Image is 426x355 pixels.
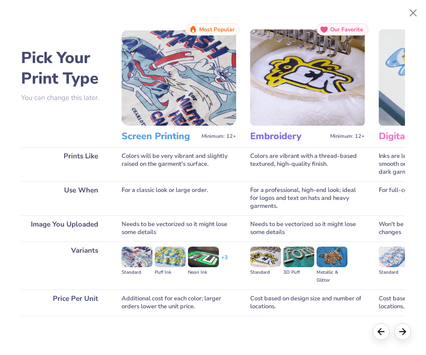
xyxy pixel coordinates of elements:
img: Metallic & Glitter [317,247,347,267]
h3: Embroidery [250,130,326,142]
span: Minimum: 12+ [330,133,365,140]
button: Close [404,4,422,22]
span: Most Popular [199,26,235,33]
div: Price Per Unit [21,290,108,316]
span: Our Favorite [330,26,363,33]
img: Standard [250,247,281,267]
div: Image You Uploaded [21,215,108,241]
img: Standard [379,247,410,267]
div: Colors will be very vibrant and slightly raised on the garment's surface. [122,147,236,181]
div: Standard [122,269,152,277]
div: Puff Ink [155,269,186,277]
img: Embroidery [250,29,365,126]
span: Minimum: 12+ [202,133,236,140]
p: You can change this later. [21,94,108,102]
img: Standard [122,247,152,267]
div: 3D Puff [283,269,314,277]
div: Standard [250,269,281,277]
img: 3D Puff [283,247,314,267]
div: Cost based on design size and number of locations. [250,290,365,316]
div: Prints Like [21,147,108,181]
div: Needs to be vectorized so it might lose some details [250,215,365,241]
div: Neon Ink [188,269,219,277]
div: Additional cost for each color; larger orders lower the unit price. [122,290,236,316]
img: Screen Printing [122,29,236,126]
div: + 3 [221,254,228,270]
img: Puff Ink [155,247,186,267]
img: Neon Ink [188,247,219,267]
div: Variants [21,241,108,290]
div: Standard [379,269,410,277]
div: Needs to be vectorized so it might lose some details [122,215,236,241]
h3: Screen Printing [122,130,198,142]
div: Colors are vibrant with a thread-based textured, high-quality finish. [250,147,365,181]
div: Use When [21,181,108,215]
div: For a classic look or large order. [122,181,236,215]
h2: Pick Your Print Type [21,48,108,89]
div: For a professional, high-end look; ideal for logos and text on hats and heavy garments. [250,181,365,215]
div: Metallic & Glitter [317,269,347,284]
